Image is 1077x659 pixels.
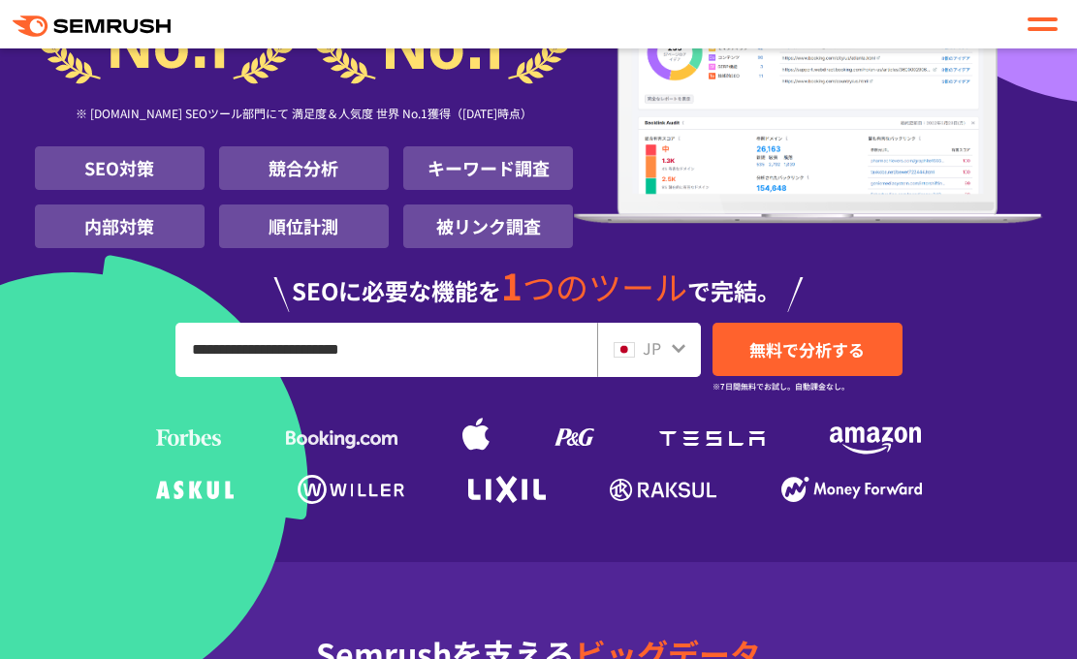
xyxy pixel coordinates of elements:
[749,337,865,361] span: 無料で分析する
[713,323,903,376] a: 無料で分析する
[501,259,523,311] span: 1
[35,204,205,248] li: 内部対策
[35,146,205,190] li: SEO対策
[35,248,1043,312] div: SEOに必要な機能を
[403,204,573,248] li: 被リンク調査
[403,146,573,190] li: キーワード調査
[713,377,849,395] small: ※7日間無料でお試し。自動課金なし。
[219,204,389,248] li: 順位計測
[176,324,596,376] input: URL、キーワードを入力してください
[35,84,574,146] div: ※ [DOMAIN_NAME] SEOツール部門にて 満足度＆人気度 世界 No.1獲得（[DATE]時点）
[219,146,389,190] li: 競合分析
[523,263,687,310] span: つのツール
[643,336,661,360] span: JP
[687,273,780,307] span: で完結。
